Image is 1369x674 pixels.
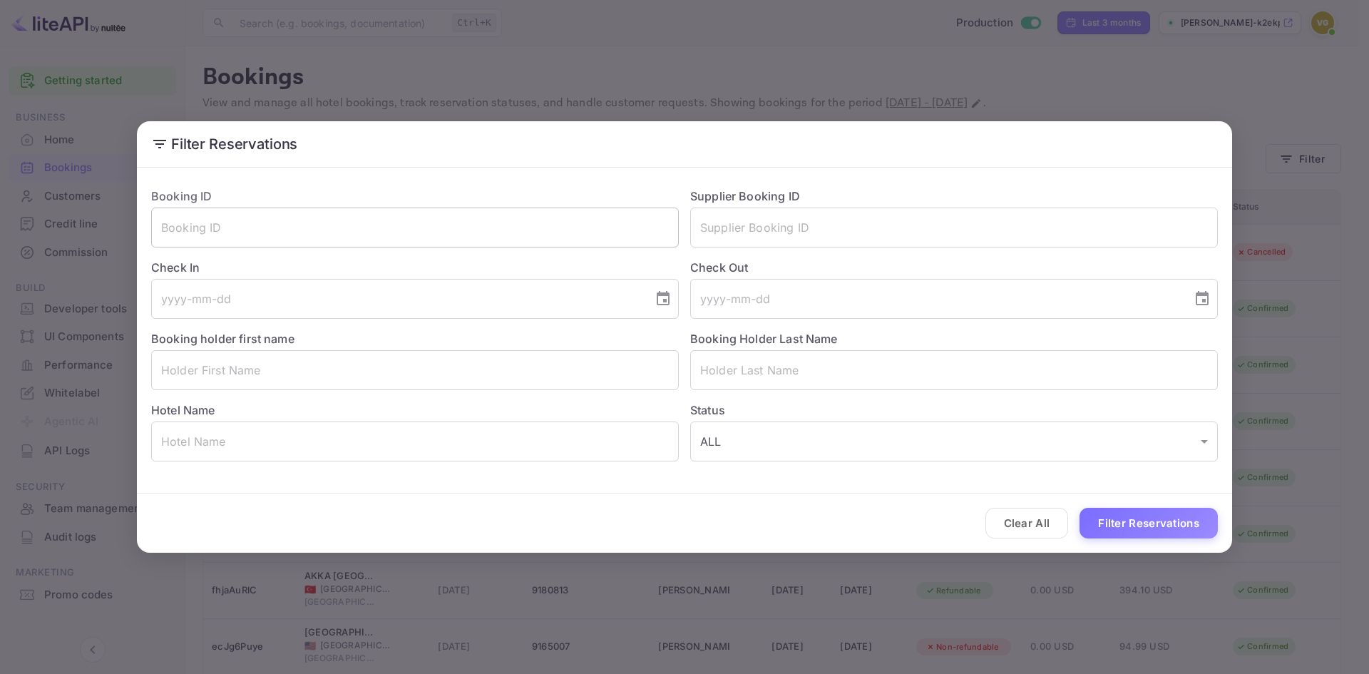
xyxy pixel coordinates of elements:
[137,121,1232,167] h2: Filter Reservations
[151,422,679,461] input: Hotel Name
[151,403,215,417] label: Hotel Name
[151,189,212,203] label: Booking ID
[151,279,643,319] input: yyyy-mm-dd
[151,332,294,346] label: Booking holder first name
[985,508,1069,538] button: Clear All
[690,279,1182,319] input: yyyy-mm-dd
[690,332,838,346] label: Booking Holder Last Name
[690,350,1218,390] input: Holder Last Name
[690,402,1218,419] label: Status
[649,285,677,313] button: Choose date
[690,208,1218,247] input: Supplier Booking ID
[690,259,1218,276] label: Check Out
[151,259,679,276] label: Check In
[151,208,679,247] input: Booking ID
[1080,508,1218,538] button: Filter Reservations
[151,350,679,390] input: Holder First Name
[690,422,1218,461] div: ALL
[1188,285,1216,313] button: Choose date
[690,189,800,203] label: Supplier Booking ID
